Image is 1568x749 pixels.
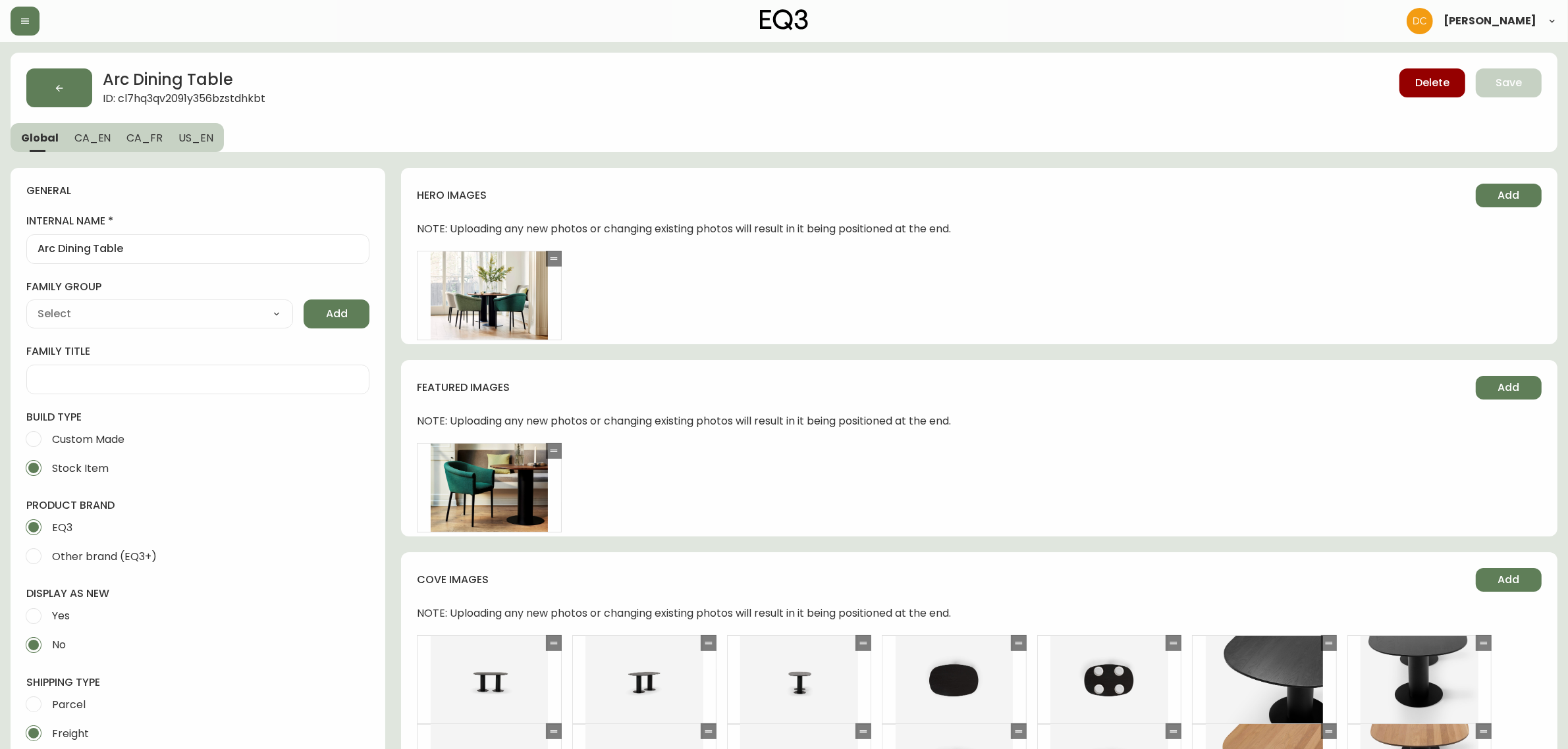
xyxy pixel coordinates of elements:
span: CA_FR [126,131,163,145]
span: Yes [52,609,70,623]
button: Add [304,299,369,328]
label: internal name [26,214,369,228]
h4: cove images [417,573,1465,587]
span: CA_EN [74,131,111,145]
span: NOTE: Uploading any new photos or changing existing photos will result in it being positioned at ... [417,607,951,619]
h4: shipping type [26,675,369,690]
span: NOTE: Uploading any new photos or changing existing photos will result in it being positioned at ... [417,223,951,235]
span: Add [1498,188,1520,203]
span: Add [1498,573,1520,587]
img: 7eb451d6983258353faa3212700b340b [1407,8,1433,34]
span: Global [21,131,59,145]
h4: product brand [26,498,369,513]
h4: build type [26,410,369,425]
span: Add [1498,380,1520,395]
span: [PERSON_NAME] [1444,16,1536,26]
span: Custom Made [52,432,124,446]
span: Delete [1415,76,1449,90]
h4: general [26,184,359,198]
h4: display as new [26,586,369,601]
span: Parcel [52,698,86,711]
span: US_EN [178,131,213,145]
button: Add [1476,184,1542,207]
span: No [52,638,66,652]
span: Freight [52,727,89,740]
button: Delete [1399,68,1465,97]
img: logo [760,9,809,30]
button: Add [1476,568,1542,592]
span: ID: cl7hq3qv2091y356bzstdhkbt [103,93,265,107]
label: family group [26,280,293,294]
span: Add [326,307,348,321]
button: Add [1476,376,1542,400]
span: EQ3 [52,521,72,534]
label: family title [26,344,369,359]
span: NOTE: Uploading any new photos or changing existing photos will result in it being positioned at ... [417,415,951,427]
span: Other brand (EQ3+) [52,550,157,563]
h2: Arc Dining Table [103,68,265,93]
h4: featured images [417,380,1465,395]
span: Stock Item [52,461,109,475]
h4: hero images [417,188,1465,203]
